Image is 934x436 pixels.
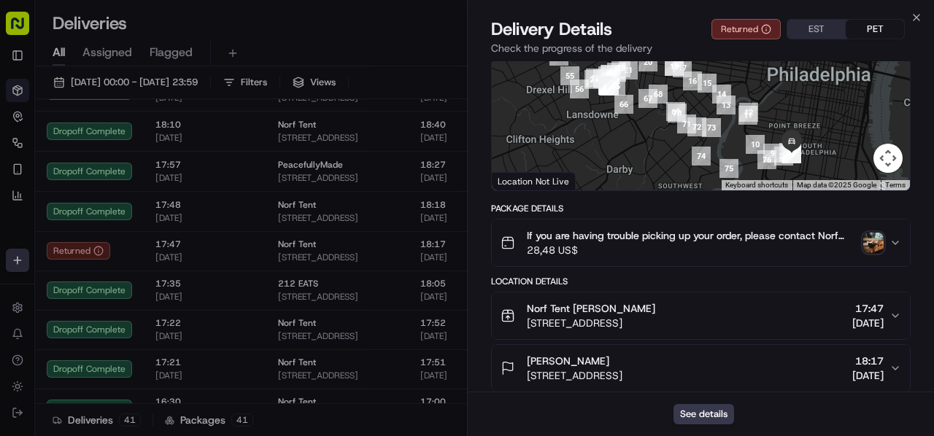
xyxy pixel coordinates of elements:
[696,112,727,143] div: 73
[123,212,135,224] div: 💻
[662,98,692,128] div: 70
[797,181,876,189] span: Map data ©2025 Google
[609,89,639,120] div: 66
[863,233,884,253] img: photo_proof_of_delivery image
[733,97,764,128] div: 12
[660,96,691,127] div: 69
[686,141,717,171] div: 74
[594,71,625,101] div: 64
[606,52,636,83] div: 28
[527,354,609,368] span: [PERSON_NAME]
[527,316,655,330] span: [STREET_ADDRESS]
[9,205,117,231] a: 📗Knowledge Base
[564,74,595,104] div: 56
[145,246,177,257] span: Pylon
[757,138,788,168] div: 9
[527,368,622,383] span: [STREET_ADDRESS]
[593,70,623,101] div: 63
[491,17,612,41] span: Delivery Details
[527,243,857,257] span: 28,48 US$
[613,55,644,85] div: 21
[714,153,744,184] div: 75
[491,41,911,55] p: Check the progress of the delivery
[491,276,911,287] div: Location Details
[15,212,26,224] div: 📗
[711,19,781,39] button: Returned
[633,83,663,114] div: 67
[117,205,240,231] a: 💻API Documentation
[852,316,884,330] span: [DATE]
[873,144,903,173] button: Map camera controls
[740,129,771,160] div: 10
[38,93,263,109] input: Got a question? Start typing here...
[495,171,544,190] img: Google
[643,79,674,109] div: 68
[527,301,655,316] span: Norf Tent [PERSON_NAME]
[50,139,239,153] div: Start new chat
[667,52,698,83] div: 17
[773,137,804,168] div: 8
[103,246,177,257] a: Powered byPylon
[492,172,576,190] div: Location Not Live
[659,51,690,82] div: 19
[711,90,741,120] div: 13
[725,180,788,190] button: Keyboard shortcuts
[706,79,737,109] div: 14
[29,211,112,225] span: Knowledge Base
[601,71,631,101] div: 65
[852,354,884,368] span: 18:17
[527,228,857,243] span: If you are having trouble picking up your order, please contact Norf Tent for pickup at 267764949...
[692,68,722,98] div: 15
[674,404,734,424] button: See details
[846,20,904,39] button: PET
[491,203,911,214] div: Package Details
[682,112,712,142] div: 72
[138,211,234,225] span: API Documentation
[15,14,44,43] img: Nash
[248,143,266,160] button: Start new chat
[787,20,846,39] button: EST
[495,171,544,190] a: Open this area in Google Maps (opens a new window)
[492,219,910,266] button: If you are having trouble picking up your order, please contact Norf Tent for pickup at 267764949...
[15,139,41,165] img: 1736555255976-a54dd68f-1ca7-489b-9aae-adbdc363a1c4
[633,47,663,77] div: 20
[15,58,266,81] p: Welcome 👋
[852,368,884,383] span: [DATE]
[885,181,906,189] a: Terms (opens in new tab)
[752,144,782,175] div: 76
[677,66,708,96] div: 16
[555,61,585,91] div: 55
[50,153,185,165] div: We're available if you need us!
[587,63,618,94] div: 57
[671,109,702,139] div: 71
[492,292,910,339] button: Norf Tent [PERSON_NAME][STREET_ADDRESS]17:47[DATE]
[852,301,884,316] span: 17:47
[768,141,799,171] div: 77
[492,345,910,392] button: [PERSON_NAME][STREET_ADDRESS]18:17[DATE]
